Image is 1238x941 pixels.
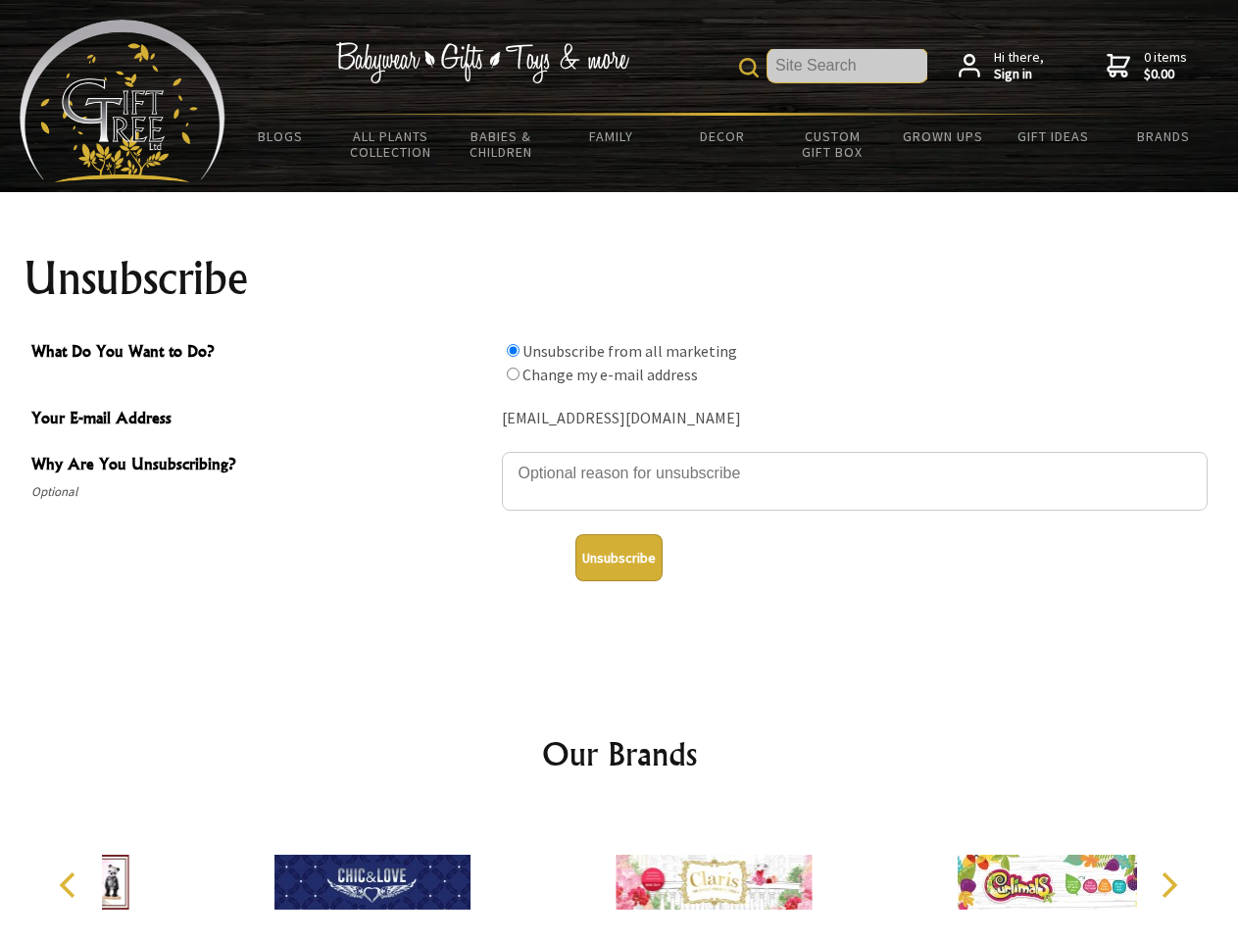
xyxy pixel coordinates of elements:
button: Unsubscribe [575,534,663,581]
a: All Plants Collection [336,116,447,173]
strong: Sign in [994,66,1044,83]
a: Custom Gift Box [777,116,888,173]
label: Change my e-mail address [522,365,698,384]
a: Babies & Children [446,116,557,173]
a: Family [557,116,668,157]
a: 0 items$0.00 [1107,49,1187,83]
a: Brands [1109,116,1219,157]
a: BLOGS [225,116,336,157]
input: What Do You Want to Do? [507,368,520,380]
span: Your E-mail Address [31,406,492,434]
img: product search [739,58,759,77]
h2: Our Brands [39,730,1200,777]
a: Decor [667,116,777,157]
span: 0 items [1144,48,1187,83]
span: Why Are You Unsubscribing? [31,452,492,480]
img: Babywear - Gifts - Toys & more [335,42,629,83]
span: Hi there, [994,49,1044,83]
label: Unsubscribe from all marketing [522,341,737,361]
span: Optional [31,480,492,504]
a: Hi there,Sign in [959,49,1044,83]
strong: $0.00 [1144,66,1187,83]
h1: Unsubscribe [24,255,1215,302]
button: Previous [49,864,92,907]
textarea: Why Are You Unsubscribing? [502,452,1208,511]
a: Gift Ideas [998,116,1109,157]
div: [EMAIL_ADDRESS][DOMAIN_NAME] [502,404,1208,434]
a: Grown Ups [887,116,998,157]
span: What Do You Want to Do? [31,339,492,368]
button: Next [1147,864,1190,907]
img: Babyware - Gifts - Toys and more... [20,20,225,182]
input: Site Search [768,49,927,82]
input: What Do You Want to Do? [507,344,520,357]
